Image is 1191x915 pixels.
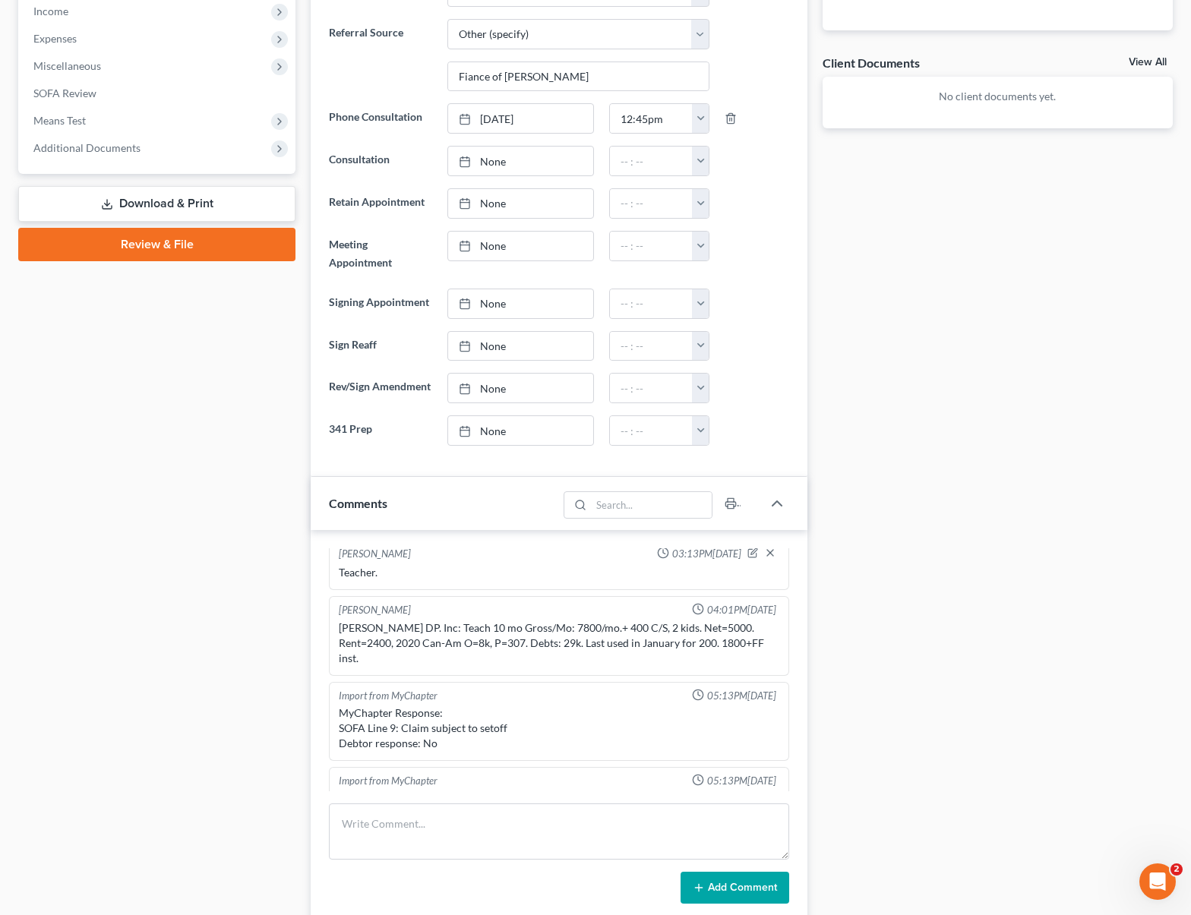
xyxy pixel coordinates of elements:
a: Review & File [18,228,295,261]
span: Comments [329,496,387,510]
a: None [448,416,593,445]
span: 05:13PM[DATE] [707,689,776,703]
div: [PERSON_NAME] DP. Inc: Teach 10 mo Gross/Mo: 7800/mo.+ 400 C/S, 2 kids. Net=5000. Rent=2400, 2020... [339,620,779,666]
a: [DATE] [448,104,593,133]
input: -- : -- [610,147,693,175]
a: None [448,374,593,402]
input: -- : -- [610,332,693,361]
input: -- : -- [610,104,693,133]
span: Means Test [33,114,86,127]
iframe: Intercom live chat [1139,863,1176,900]
input: -- : -- [610,289,693,318]
button: Add Comment [681,872,789,904]
a: Download & Print [18,186,295,222]
a: View All [1129,57,1167,68]
label: Phone Consultation [321,103,440,134]
label: Sign Reaff [321,331,440,361]
span: 05:13PM[DATE] [707,774,776,788]
div: Teacher. [339,565,779,580]
input: Search... [591,492,712,518]
span: 04:01PM[DATE] [707,603,776,617]
p: No client documents yet. [835,89,1161,104]
a: None [448,147,593,175]
a: None [448,189,593,218]
label: Rev/Sign Amendment [321,373,440,403]
label: 341 Prep [321,415,440,446]
input: -- : -- [610,416,693,445]
span: 03:13PM[DATE] [672,547,741,561]
label: Consultation [321,146,440,176]
div: [PERSON_NAME] [339,603,411,617]
a: None [448,332,593,361]
span: Miscellaneous [33,59,101,72]
a: SOFA Review [21,80,295,107]
input: Other Referral Source [448,62,709,91]
a: None [448,289,593,318]
span: Expenses [33,32,77,45]
input: -- : -- [610,232,693,260]
div: MyChapter Response: SOFA Line 9: Claim subject to setoff Debtor response: No [339,705,779,751]
label: Retain Appointment [321,188,440,219]
label: Referral Source [321,19,440,92]
input: -- : -- [610,374,693,402]
span: 2 [1170,863,1183,876]
div: MyChapter Response: SOFA Line 12: Property Assigned for Creditor Benefit Debtor response: No [339,791,779,837]
label: Signing Appointment [321,289,440,319]
input: -- : -- [610,189,693,218]
a: None [448,232,593,260]
div: Import from MyChapter [339,774,438,788]
span: Income [33,5,68,17]
label: Meeting Appointment [321,231,440,276]
div: Import from MyChapter [339,689,438,703]
div: Client Documents [823,55,920,71]
div: [PERSON_NAME] [339,547,411,562]
span: Additional Documents [33,141,141,154]
span: SOFA Review [33,87,96,99]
